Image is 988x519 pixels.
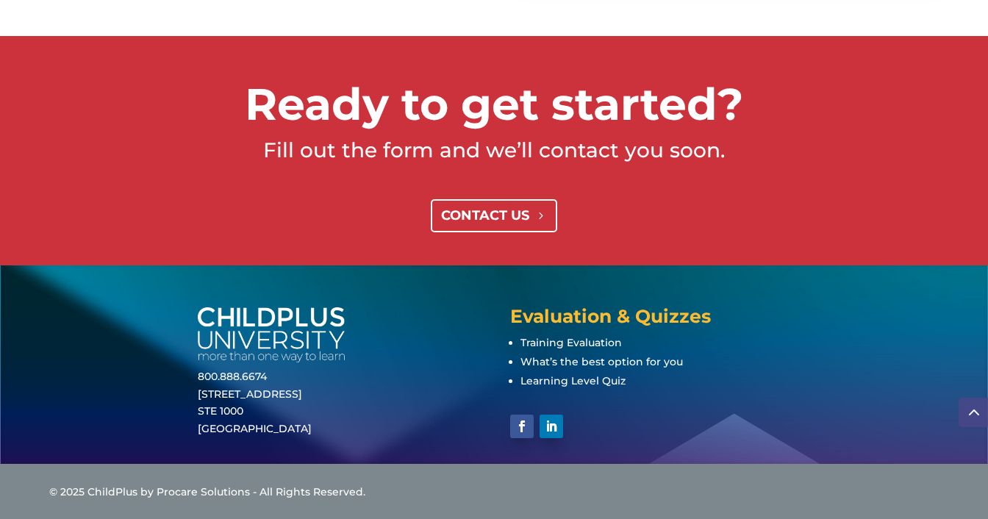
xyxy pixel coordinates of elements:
h4: Evaluation & Quizzes [510,307,790,333]
a: Learning Level Quiz [520,374,626,387]
div: © 2025 ChildPlus by Procare Solutions - All Rights Reserved. [49,484,939,501]
a: [STREET_ADDRESS]STE 1000[GEOGRAPHIC_DATA] [198,387,312,436]
a: What’s the best option for you [520,355,683,368]
a: 800.888.6674 [198,370,267,383]
a: Follow on LinkedIn [540,415,563,438]
a: CONTACT US [431,199,558,232]
a: Follow on Facebook [510,415,534,438]
a: Training Evaluation [520,336,622,349]
span: Fill out the form and we’ll contact you soon. [263,137,725,162]
h2: Ready to get started? [49,78,939,138]
img: white-cpu-wordmark [198,307,345,362]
